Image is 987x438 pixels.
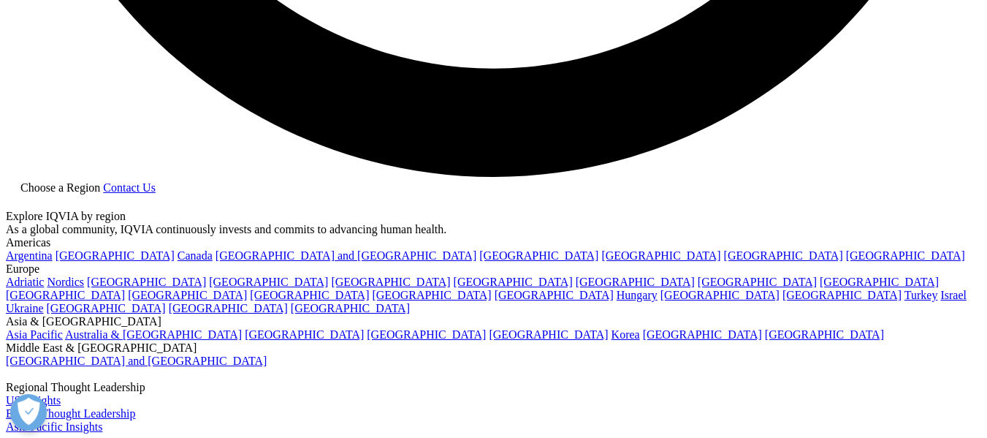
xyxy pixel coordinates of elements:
a: [GEOGRAPHIC_DATA] [372,289,491,301]
a: EMEA Thought Leadership [6,407,135,420]
a: Asia Pacific Insights [6,420,102,433]
a: Canada [178,249,213,262]
a: [GEOGRAPHIC_DATA] [291,302,410,314]
div: Explore IQVIA by region [6,210,981,223]
a: [GEOGRAPHIC_DATA] [331,276,450,288]
a: [GEOGRAPHIC_DATA] [782,289,902,301]
a: [GEOGRAPHIC_DATA] [576,276,695,288]
a: Adriatic [6,276,44,288]
span: Choose a Region [20,181,100,194]
a: [GEOGRAPHIC_DATA] and [GEOGRAPHIC_DATA] [216,249,476,262]
a: [GEOGRAPHIC_DATA] [495,289,614,301]
a: [GEOGRAPHIC_DATA] [660,289,780,301]
a: [GEOGRAPHIC_DATA] [367,328,486,341]
a: [GEOGRAPHIC_DATA] [87,276,206,288]
a: [GEOGRAPHIC_DATA] [765,328,884,341]
a: Nordics [47,276,84,288]
a: Turkey [904,289,938,301]
a: [GEOGRAPHIC_DATA] and [GEOGRAPHIC_DATA] [6,355,267,367]
a: [GEOGRAPHIC_DATA] [47,302,166,314]
a: [GEOGRAPHIC_DATA] [128,289,247,301]
a: Ukraine [6,302,44,314]
div: Europe [6,263,981,276]
a: Israel [940,289,967,301]
a: Asia Pacific [6,328,63,341]
a: Argentina [6,249,53,262]
a: [GEOGRAPHIC_DATA] [245,328,364,341]
a: [GEOGRAPHIC_DATA] [56,249,175,262]
a: US Insights [6,394,61,407]
a: [GEOGRAPHIC_DATA] [169,302,288,314]
a: [GEOGRAPHIC_DATA] [601,249,720,262]
a: [GEOGRAPHIC_DATA] [209,276,328,288]
a: [GEOGRAPHIC_DATA] [643,328,762,341]
a: [GEOGRAPHIC_DATA] [846,249,965,262]
div: Americas [6,236,981,249]
a: [GEOGRAPHIC_DATA] [489,328,608,341]
div: Asia & [GEOGRAPHIC_DATA] [6,315,981,328]
button: Abrir preferencias [10,394,47,431]
div: As a global community, IQVIA continuously invests and commits to advancing human health. [6,223,981,236]
a: [GEOGRAPHIC_DATA] [6,289,125,301]
a: [GEOGRAPHIC_DATA] [820,276,939,288]
a: Hungary [617,289,658,301]
div: Regional Thought Leadership [6,381,981,394]
a: [GEOGRAPHIC_DATA] [250,289,369,301]
div: Middle East & [GEOGRAPHIC_DATA] [6,341,981,355]
a: Korea [611,328,640,341]
a: [GEOGRAPHIC_DATA] [479,249,598,262]
a: [GEOGRAPHIC_DATA] [724,249,843,262]
a: Contact Us [103,181,156,194]
a: [GEOGRAPHIC_DATA] [698,276,817,288]
a: Australia & [GEOGRAPHIC_DATA] [65,328,242,341]
a: [GEOGRAPHIC_DATA] [454,276,573,288]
